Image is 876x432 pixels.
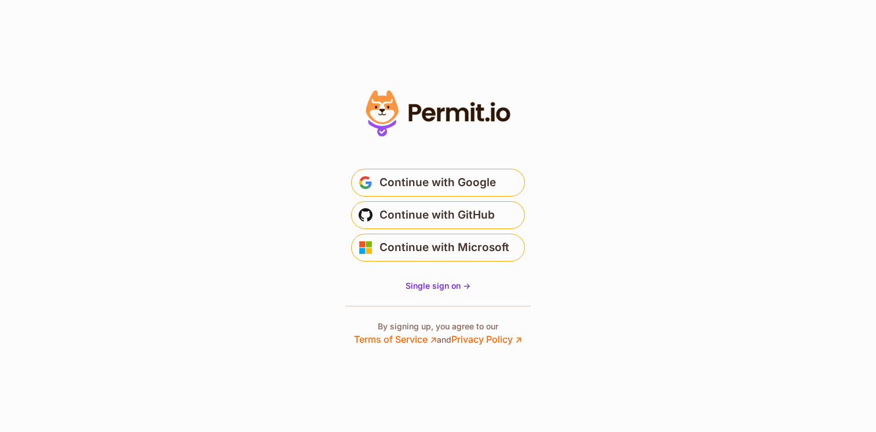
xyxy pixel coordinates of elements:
span: Continue with Microsoft [379,238,509,257]
p: By signing up, you agree to our and [354,321,522,346]
button: Continue with GitHub [351,201,525,229]
span: Continue with Google [379,173,496,192]
span: Continue with GitHub [379,206,495,224]
button: Continue with Google [351,169,525,197]
a: Single sign on -> [406,280,470,292]
a: Terms of Service ↗ [354,333,437,345]
a: Privacy Policy ↗ [451,333,522,345]
span: Single sign on -> [406,281,470,291]
button: Continue with Microsoft [351,234,525,262]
